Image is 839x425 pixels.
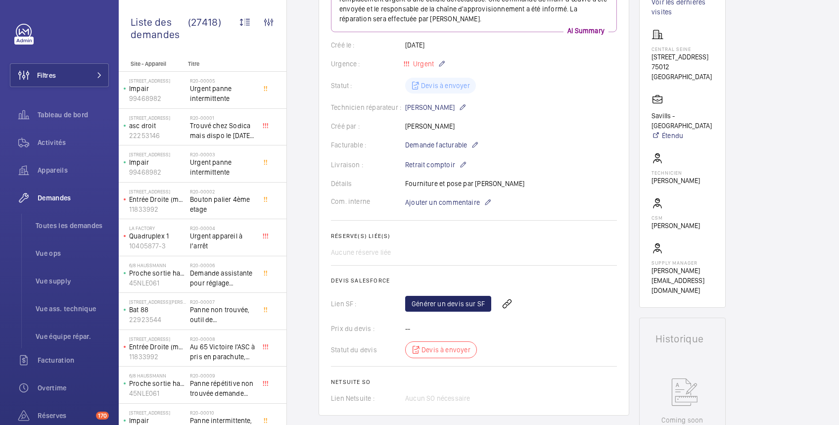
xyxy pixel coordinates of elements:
[129,151,186,157] p: [STREET_ADDRESS]
[190,115,255,121] h2: R20-00001
[405,159,467,171] p: Retrait comptoir
[190,342,255,362] span: Au 65 Victoire l'ASC à pris en parachute, toutes les sécu coupé, il est au 3 ème, asc sans machin...
[131,16,188,41] span: Liste des demandes
[38,355,109,365] span: Facturation
[190,262,255,268] h2: R20-00006
[652,111,713,131] p: Savills - [GEOGRAPHIC_DATA]
[119,60,184,67] p: Site - Appareil
[129,315,186,325] p: 22923544
[38,193,109,203] span: Demandes
[652,221,700,231] p: [PERSON_NAME]
[129,157,186,167] p: Impair
[129,373,186,378] p: 6/8 Haussmann
[38,411,92,421] span: Réserves
[36,331,109,341] span: Vue équipe répar.
[129,231,186,241] p: Quadruplex 1
[190,378,255,398] span: Panne répétitive non trouvée demande assistance expert technique
[129,305,186,315] p: Bat 88
[190,157,255,177] span: Urgent panne intermittente
[129,94,186,103] p: 99468982
[129,278,186,288] p: 45NLE061
[190,194,255,214] span: Bouton palier 4ème etage
[652,170,700,176] p: Technicien
[129,410,186,416] p: [STREET_ADDRESS]
[405,140,467,150] span: Demande facturable
[129,131,186,141] p: 22253146
[190,189,255,194] h2: R20-00002
[190,84,255,103] span: Urgent panne intermittente
[129,84,186,94] p: Impair
[190,151,255,157] h2: R20-00003
[129,336,186,342] p: [STREET_ADDRESS]
[190,268,255,288] span: Demande assistante pour réglage d'opérateurs porte cabine double accès
[652,260,713,266] p: Supply manager
[652,52,713,62] p: [STREET_ADDRESS]
[190,336,255,342] h2: R20-00008
[96,412,109,420] span: 170
[10,63,109,87] button: Filtres
[190,225,255,231] h2: R20-00004
[129,342,186,352] p: Entrée Droite (monte-charge)
[652,176,700,186] p: [PERSON_NAME]
[129,352,186,362] p: 11833992
[129,194,186,204] p: Entrée Droite (monte-charge)
[38,138,109,147] span: Activités
[411,60,434,68] span: Urgent
[405,197,480,207] span: Ajouter un commentaire
[405,296,491,312] a: Générer un devis sur SF
[37,70,56,80] span: Filtres
[331,378,617,385] h2: Netsuite SO
[652,46,713,52] p: Central Seine
[129,167,186,177] p: 99468982
[36,221,109,231] span: Toutes les demandes
[129,189,186,194] p: [STREET_ADDRESS]
[36,248,109,258] span: Vue ops
[129,241,186,251] p: 10405877-3
[190,305,255,325] span: Panne non trouvée, outil de déverouillouge impératif pour le diagnostic
[38,110,109,120] span: Tableau de bord
[129,299,186,305] p: [STREET_ADDRESS][PERSON_NAME]
[129,268,186,278] p: Proche sortie hall Pelletier
[652,131,713,141] a: Étendu
[129,78,186,84] p: [STREET_ADDRESS]
[190,410,255,416] h2: R20-00010
[563,26,608,36] p: AI Summary
[331,233,617,239] h2: Réserve(s) liée(s)
[652,62,713,82] p: 75012 [GEOGRAPHIC_DATA]
[129,225,186,231] p: La Factory
[129,121,186,131] p: asc droit
[190,121,255,141] span: Trouvé chez Sodica mais dispo le [DATE] [URL][DOMAIN_NAME]
[188,60,253,67] p: Titre
[129,204,186,214] p: 11833992
[652,215,700,221] p: CSM
[652,266,713,295] p: [PERSON_NAME][EMAIL_ADDRESS][DOMAIN_NAME]
[655,334,709,344] h1: Historique
[129,262,186,268] p: 6/8 Haussmann
[661,415,703,425] p: Coming soon
[38,165,109,175] span: Appareils
[190,299,255,305] h2: R20-00007
[129,388,186,398] p: 45NLE061
[190,373,255,378] h2: R20-00009
[36,304,109,314] span: Vue ass. technique
[331,277,617,284] h2: Devis Salesforce
[190,231,255,251] span: Urgent appareil à l’arrêt
[36,276,109,286] span: Vue supply
[129,378,186,388] p: Proche sortie hall Pelletier
[405,101,466,113] p: [PERSON_NAME]
[129,115,186,121] p: [STREET_ADDRESS]
[38,383,109,393] span: Overtime
[190,78,255,84] h2: R20-00005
